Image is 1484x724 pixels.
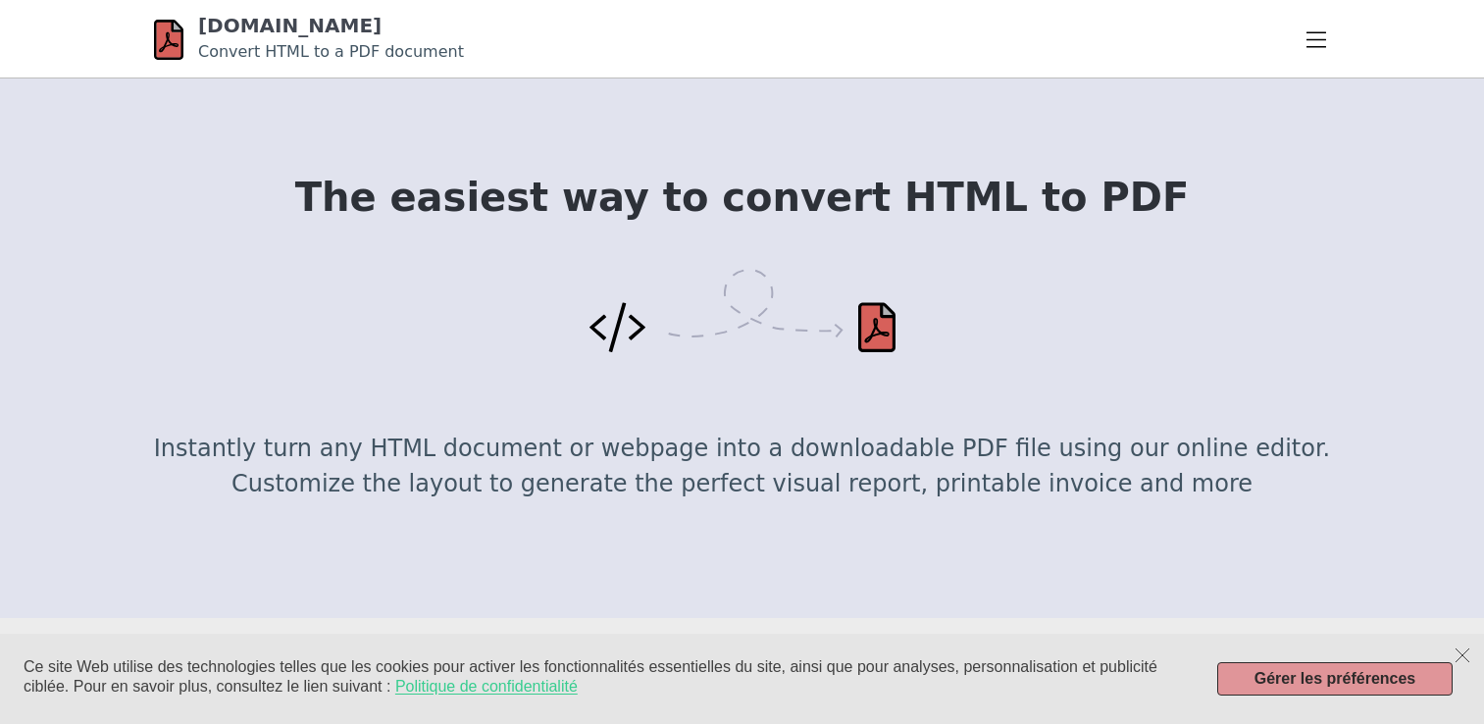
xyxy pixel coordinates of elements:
[154,431,1331,501] p: Instantly turn any HTML document or webpage into a downloadable PDF file using our online editor....
[198,42,464,61] small: Convert HTML to a PDF document
[589,269,896,353] img: Convert HTML to PDF
[154,18,183,62] img: html-pdf.net
[198,14,382,37] a: [DOMAIN_NAME]
[1217,662,1453,696] button: Gérer les préférences
[154,176,1331,220] h1: The easiest way to convert HTML to PDF
[24,658,1157,695] span: Ce site Web utilise des technologies telles que les cookies pour activer les fonctionnalités esse...
[395,677,578,697] a: Politique de confidentialité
